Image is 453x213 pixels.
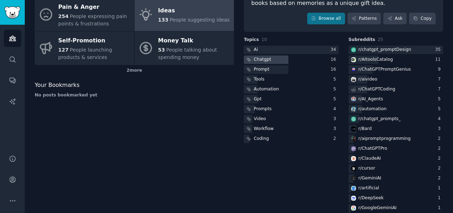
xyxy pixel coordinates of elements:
[58,35,131,47] div: Self-Promotion
[244,105,339,114] a: Prompts4
[333,86,339,93] div: 5
[438,195,443,201] div: 1
[349,174,443,183] a: GeminiAIr/GeminiAI2
[349,37,375,43] span: Subreddits
[158,47,217,60] span: People talking about spending money
[331,66,339,73] div: 16
[349,85,443,94] a: r/ChatGPTCoding7
[158,47,165,53] span: 53
[351,176,356,181] img: GeminiAI
[58,13,127,26] span: People expressing pain points & frustrations
[4,6,21,19] img: GummySearch logo
[359,146,388,152] div: r/ ChatGPTPro
[35,92,234,99] div: No posts bookmarked yet
[351,186,356,191] img: artificial
[351,97,356,102] img: AI_Agents
[58,13,69,19] span: 254
[438,175,443,182] div: 2
[359,66,411,73] div: r/ ChatGPTPromptGenius
[35,81,80,90] span: Your Bookmarks
[438,136,443,142] div: 2
[349,65,443,74] a: ChatGPTPromptGeniusr/ChatGPTPromptGenius9
[254,126,274,132] div: Workflow
[254,116,266,122] div: Video
[359,96,383,102] div: r/ AI_Agents
[349,135,443,143] a: aipromptprogrammingr/aipromptprogramming2
[244,95,339,104] a: Gpt5
[351,166,356,171] img: cursor
[351,47,356,52] img: chatgpt_promptDesign
[134,31,234,65] a: Money Talk53People talking about spending money
[333,136,339,142] div: 2
[349,204,443,213] a: GoogleGeminiAIr/GoogleGeminiAI1
[359,86,395,93] div: r/ ChatGPTCoding
[349,115,443,124] a: chatgpt_prompts_r/chatgpt_prompts_4
[158,5,230,17] div: Ideas
[351,67,356,72] img: ChatGPTPromptGenius
[244,46,339,54] a: Ai34
[351,126,356,131] img: Bard
[331,57,339,63] div: 16
[438,185,443,191] div: 1
[349,95,443,104] a: AI_Agentsr/AI_Agents5
[333,96,339,102] div: 5
[333,126,339,132] div: 3
[254,136,269,142] div: Coding
[438,205,443,211] div: 1
[351,196,356,201] img: DeepSeek
[438,116,443,122] div: 4
[438,106,443,112] div: 5
[438,96,443,102] div: 5
[351,146,356,151] img: ChatGPTPro
[244,85,339,94] a: Automation5
[333,76,339,83] div: 5
[359,116,401,122] div: r/ chatgpt_prompts_
[359,57,393,63] div: r/ AItoolsCatalog
[244,135,339,143] a: Coding2
[348,13,381,25] a: Patterns
[359,195,384,201] div: r/ DeepSeek
[438,76,443,83] div: 7
[359,165,375,172] div: r/ cursor
[349,75,443,84] a: aivideor/aivideo7
[254,86,279,93] div: Automation
[351,117,356,122] img: chatgpt_prompts_
[438,155,443,162] div: 2
[349,164,443,173] a: cursorr/cursor2
[349,154,443,163] a: ClaudeAIr/ClaudeAI2
[349,105,443,114] a: automationr/automation5
[349,55,443,64] a: AItoolsCatalogr/AItoolsCatalog11
[359,76,378,83] div: r/ aivideo
[244,75,339,84] a: Tools5
[359,185,379,191] div: r/ artificial
[254,106,271,112] div: Prompts
[333,106,339,112] div: 4
[438,126,443,132] div: 3
[349,125,443,134] a: Bardr/Bard3
[438,86,443,93] div: 7
[244,65,339,74] a: Prompt16
[244,37,259,43] span: Topics
[351,57,356,62] img: AItoolsCatalog
[158,35,230,47] div: Money Talk
[307,13,345,25] a: Browse all
[438,146,443,152] div: 2
[333,116,339,122] div: 3
[435,57,443,63] div: 11
[438,165,443,172] div: 2
[351,77,356,82] img: aivideo
[438,66,443,73] div: 9
[435,47,443,53] div: 35
[254,96,262,102] div: Gpt
[383,13,407,25] a: Ask
[378,37,383,42] span: 25
[35,65,234,76] div: 2 more
[254,47,258,53] div: Ai
[351,206,356,211] img: GoogleGeminiAI
[58,47,69,53] span: 127
[58,47,112,60] span: People launching products & services
[331,47,339,53] div: 34
[254,66,269,73] div: Prompt
[351,156,356,161] img: ClaudeAI
[359,175,382,182] div: r/ GeminiAI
